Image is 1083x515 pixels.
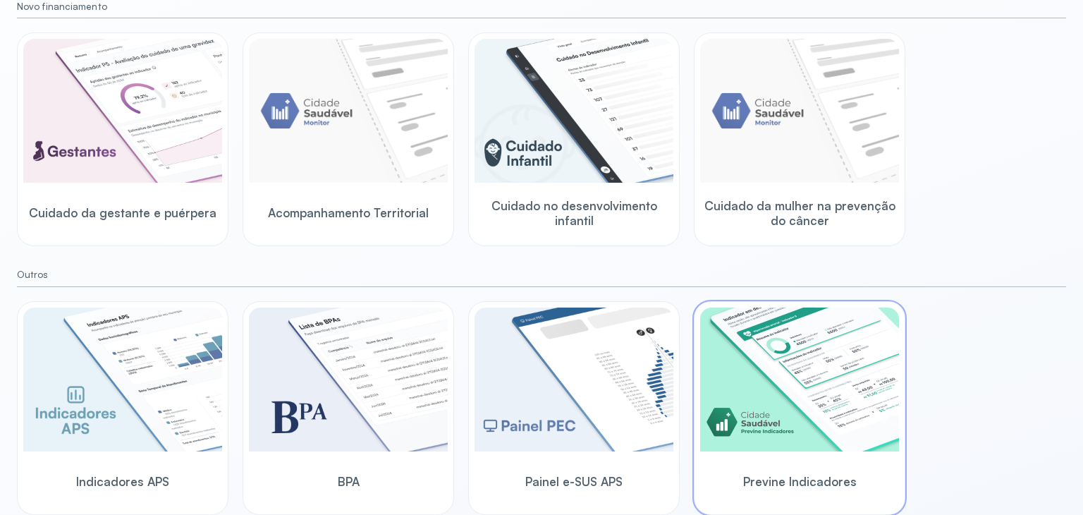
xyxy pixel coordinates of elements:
[700,198,899,229] span: Cuidado da mulher na prevenção do câncer
[338,474,360,489] span: BPA
[268,205,429,220] span: Acompanhamento Territorial
[249,308,448,452] img: bpa.png
[475,308,673,452] img: pec-panel.png
[17,269,1066,281] small: Outros
[700,308,899,452] img: previne-brasil.png
[29,205,216,220] span: Cuidado da gestante e puérpera
[23,39,222,183] img: pregnants.png
[249,39,448,183] img: placeholder-module-ilustration.png
[475,198,673,229] span: Cuidado no desenvolvimento infantil
[17,1,1066,13] small: Novo financiamento
[475,39,673,183] img: child-development.png
[700,39,899,183] img: placeholder-module-ilustration.png
[525,474,623,489] span: Painel e-SUS APS
[23,308,222,452] img: aps-indicators.png
[743,474,857,489] span: Previne Indicadores
[76,474,169,489] span: Indicadores APS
